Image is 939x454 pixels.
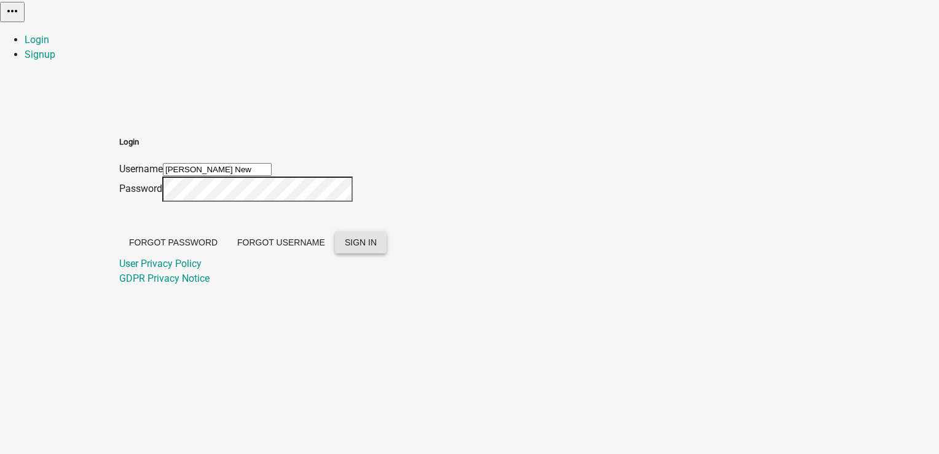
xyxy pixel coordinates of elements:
[119,163,163,175] label: Username
[119,231,227,253] button: Forgot Password
[119,258,202,269] a: User Privacy Policy
[119,183,162,194] label: Password
[119,136,387,148] h5: Login
[5,4,20,18] i: more_horiz
[25,49,55,60] a: Signup
[119,273,210,284] a: GDPR Privacy Notice
[227,231,335,253] button: Forgot Username
[345,237,377,247] span: SIGN IN
[335,231,387,253] button: SIGN IN
[25,34,49,46] a: Login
